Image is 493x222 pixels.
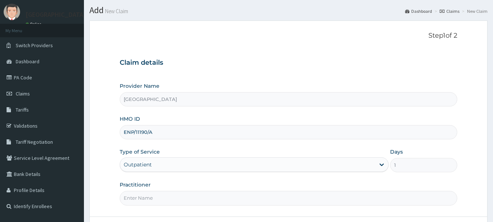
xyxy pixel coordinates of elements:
[26,11,86,18] p: [GEOGRAPHIC_DATA]
[16,139,53,145] span: Tariff Negotiation
[120,191,458,205] input: Enter Name
[104,8,128,14] small: New Claim
[89,5,488,15] h1: Add
[120,148,160,155] label: Type of Service
[120,125,458,139] input: Enter HMO ID
[16,58,39,65] span: Dashboard
[16,106,29,113] span: Tariffs
[390,148,403,155] label: Days
[120,82,159,90] label: Provider Name
[120,32,458,40] p: Step 1 of 2
[120,59,458,67] h3: Claim details
[16,90,30,97] span: Claims
[16,42,53,49] span: Switch Providers
[460,8,488,14] li: New Claim
[405,8,432,14] a: Dashboard
[26,22,43,27] a: Online
[120,181,151,188] label: Practitioner
[124,161,152,168] div: Outpatient
[4,4,20,20] img: User Image
[440,8,459,14] a: Claims
[120,115,140,123] label: HMO ID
